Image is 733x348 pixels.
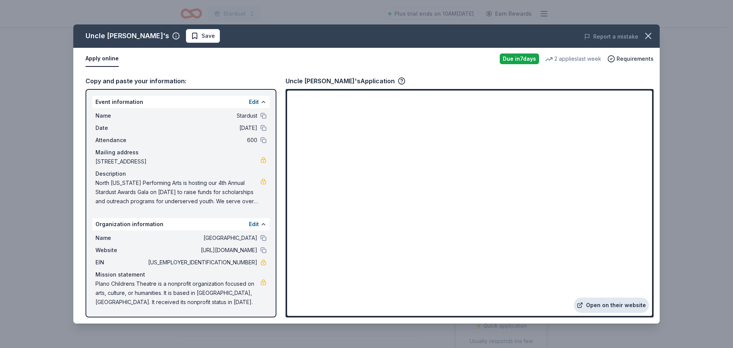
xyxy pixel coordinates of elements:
span: [US_EMPLOYER_IDENTIFICATION_NUMBER] [147,258,257,267]
span: Name [95,233,147,243]
div: Mailing address [95,148,266,157]
div: Due in 7 days [500,53,539,64]
div: Description [95,169,266,178]
a: Open on their website [574,298,649,313]
span: 600 [147,136,257,145]
div: 2 applies last week [545,54,601,63]
div: Organization information [92,218,270,230]
span: Date [95,123,147,133]
span: Plano Childrens Theatre is a nonprofit organization focused on arts, culture, or humanities. It i... [95,279,260,307]
div: Mission statement [95,270,266,279]
span: Stardust [147,111,257,120]
div: Uncle [PERSON_NAME]'s [86,30,169,42]
span: EIN [95,258,147,267]
div: Uncle [PERSON_NAME]'s Application [286,76,405,86]
span: Attendance [95,136,147,145]
button: Report a mistake [584,32,638,41]
button: Requirements [607,54,654,63]
span: [DATE] [147,123,257,133]
button: Apply online [86,51,119,67]
button: Edit [249,220,259,229]
span: [STREET_ADDRESS] [95,157,260,166]
button: Save [186,29,220,43]
span: Name [95,111,147,120]
span: Website [95,246,147,255]
div: Copy and paste your information: [86,76,276,86]
button: Edit [249,97,259,107]
span: [URL][DOMAIN_NAME] [147,246,257,255]
span: Requirements [617,54,654,63]
span: North [US_STATE] Performing Arts is hosting our 4th Annual Stardust Awards Gala on [DATE] to rais... [95,178,260,206]
span: Save [202,31,215,40]
div: Event information [92,96,270,108]
span: [GEOGRAPHIC_DATA] [147,233,257,243]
